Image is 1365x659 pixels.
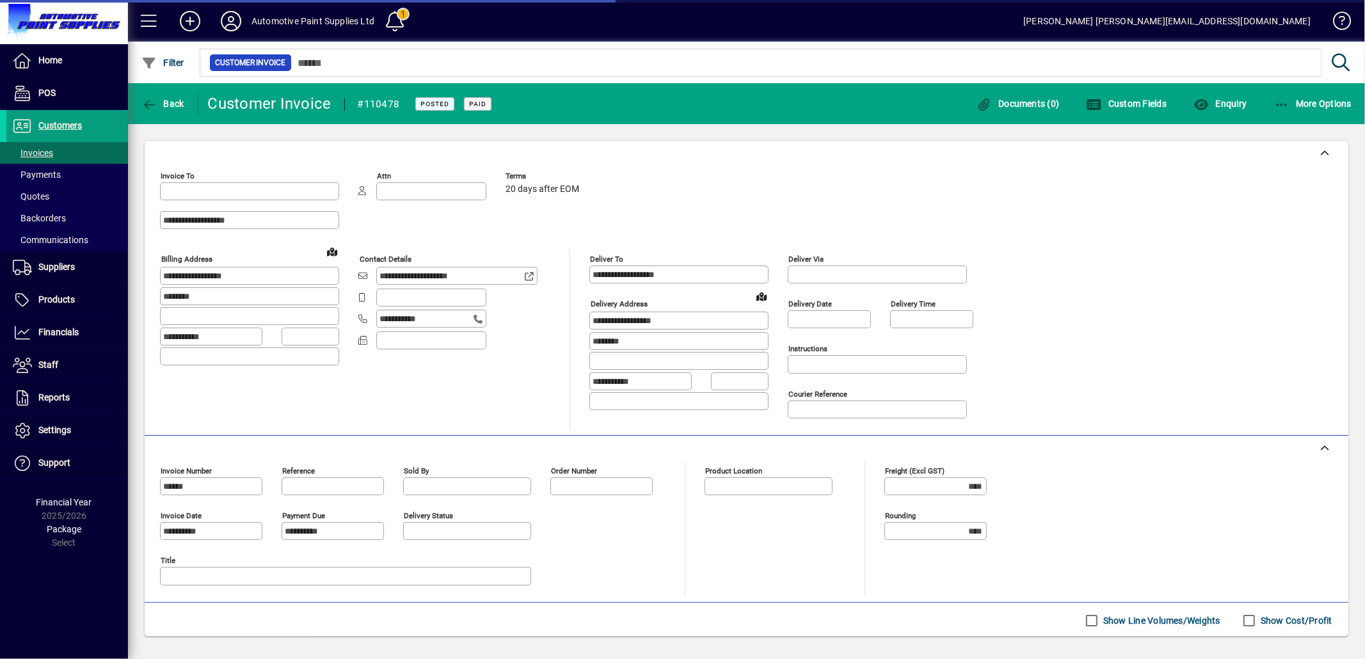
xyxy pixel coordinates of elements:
label: Show Line Volumes/Weights [1101,614,1220,627]
a: Payments [6,164,128,186]
a: Backorders [6,207,128,229]
button: Custom Fields [1083,92,1170,115]
span: Paid [469,100,486,108]
span: Financials [38,327,79,337]
mat-label: Rounding [885,511,916,520]
mat-label: Freight (excl GST) [885,466,945,475]
span: Support [38,457,70,468]
a: Products [6,284,128,316]
a: Invoices [6,142,128,164]
label: Show Cost/Profit [1258,614,1332,627]
span: Custom Fields [1087,99,1167,109]
div: Automotive Paint Supplies Ltd [251,11,374,31]
span: Backorders [13,213,66,223]
a: Communications [6,229,128,251]
a: Knowledge Base [1323,3,1349,44]
mat-label: Instructions [788,344,827,353]
span: Financial Year [36,497,92,507]
a: Reports [6,382,128,414]
button: Filter [138,51,188,74]
mat-label: Deliver via [788,255,824,264]
mat-label: Invoice To [161,171,195,180]
span: Reports [38,392,70,402]
mat-label: Invoice date [161,511,202,520]
mat-label: Reference [282,466,315,475]
button: Enquiry [1190,92,1250,115]
mat-label: Title [161,556,175,565]
span: 20 days after EOM [506,184,579,195]
a: Settings [6,415,128,447]
div: #110478 [358,94,400,115]
mat-label: Courier Reference [788,390,847,399]
span: Customers [38,120,82,131]
a: Suppliers [6,251,128,283]
span: Posted [420,100,449,108]
span: Enquiry [1193,99,1247,109]
mat-label: Delivery status [404,511,453,520]
span: Terms [506,172,582,180]
mat-label: Delivery time [891,299,936,308]
a: View on map [751,286,772,306]
span: Staff [38,360,58,370]
button: Profile [211,10,251,33]
mat-label: Product location [705,466,762,475]
div: Customer Invoice [208,93,331,114]
a: Staff [6,349,128,381]
span: Documents (0) [977,99,1060,109]
button: Add [170,10,211,33]
span: Home [38,55,62,65]
button: More Options [1271,92,1355,115]
span: Settings [38,425,71,435]
span: Back [141,99,184,109]
button: Documents (0) [973,92,1063,115]
mat-label: Payment due [282,511,325,520]
a: POS [6,77,128,109]
button: Back [138,92,188,115]
a: View on map [322,241,342,262]
span: Filter [141,58,184,68]
mat-label: Deliver To [590,255,623,264]
span: Communications [13,235,88,245]
span: Payments [13,170,61,180]
mat-label: Order number [551,466,597,475]
mat-label: Sold by [404,466,429,475]
mat-label: Delivery date [788,299,832,308]
span: Package [47,524,81,534]
span: POS [38,88,56,98]
a: Home [6,45,128,77]
span: Customer Invoice [215,56,286,69]
div: [PERSON_NAME] [PERSON_NAME][EMAIL_ADDRESS][DOMAIN_NAME] [1023,11,1311,31]
span: Products [38,294,75,305]
span: Invoices [13,148,53,158]
span: Quotes [13,191,49,202]
mat-label: Invoice number [161,466,212,475]
app-page-header-button: Back [128,92,198,115]
mat-label: Attn [377,171,391,180]
a: Financials [6,317,128,349]
span: More Options [1274,99,1352,109]
a: Support [6,447,128,479]
a: Quotes [6,186,128,207]
span: Suppliers [38,262,75,272]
